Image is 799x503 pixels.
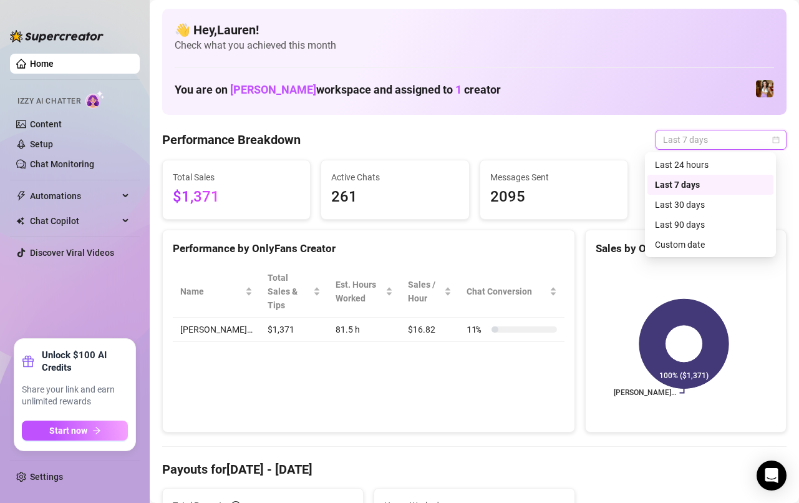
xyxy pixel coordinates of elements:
div: Last 7 days [655,178,766,192]
span: Chat Conversion [467,285,547,298]
span: gift [22,355,34,368]
h1: You are on workspace and assigned to creator [175,83,501,97]
span: thunderbolt [16,191,26,201]
strong: Unlock $100 AI Credits [42,349,128,374]
th: Sales / Hour [400,266,459,318]
div: Last 24 hours [647,155,773,175]
a: Setup [30,139,53,149]
h4: 👋 Hey, Lauren ! [175,21,774,39]
span: Active Chats [331,170,458,184]
div: Last 24 hours [655,158,766,172]
th: Total Sales & Tips [260,266,328,318]
div: Est. Hours Worked [336,278,383,305]
span: $1,371 [173,185,300,209]
h4: Performance Breakdown [162,131,301,149]
span: Start now [49,426,87,436]
div: Last 90 days [647,215,773,235]
a: Settings [30,472,63,482]
td: 81.5 h [328,318,400,342]
div: Open Intercom Messenger [757,461,787,491]
a: Home [30,59,54,69]
span: Total Sales [173,170,300,184]
span: calendar [772,136,780,144]
span: Name [180,285,243,298]
span: 1 [455,83,462,96]
div: Performance by OnlyFans Creator [173,240,564,257]
span: Total Sales & Tips [268,271,311,312]
span: [PERSON_NAME] [230,83,316,96]
button: Start nowarrow-right [22,421,128,441]
text: [PERSON_NAME]… [614,389,676,398]
div: Last 30 days [655,198,766,212]
span: 261 [331,185,458,209]
span: 11 % [467,323,487,336]
span: Sales / Hour [408,278,442,305]
span: arrow-right [92,426,101,435]
div: Custom date [647,235,773,255]
span: 2095 [490,185,617,209]
div: Last 7 days [647,175,773,195]
a: Chat Monitoring [30,159,94,169]
div: Last 90 days [655,218,766,232]
img: Chat Copilot [16,217,24,225]
th: Chat Conversion [459,266,564,318]
a: Content [30,119,62,129]
img: logo-BBDzfeDw.svg [10,30,104,42]
span: Izzy AI Chatter [17,95,80,107]
span: Share your link and earn unlimited rewards [22,384,128,408]
span: Chat Copilot [30,211,119,231]
img: AI Chatter [85,90,105,109]
th: Name [173,266,260,318]
div: Custom date [655,238,766,251]
img: Elena [756,80,773,97]
td: $16.82 [400,318,459,342]
div: Last 30 days [647,195,773,215]
td: $1,371 [260,318,328,342]
a: Discover Viral Videos [30,248,114,258]
h4: Payouts for [DATE] - [DATE] [162,461,787,478]
div: Sales by OnlyFans Creator [596,240,776,257]
span: Messages Sent [490,170,617,184]
td: [PERSON_NAME]… [173,318,260,342]
span: Automations [30,186,119,206]
span: Last 7 days [663,130,779,149]
span: Check what you achieved this month [175,39,774,52]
